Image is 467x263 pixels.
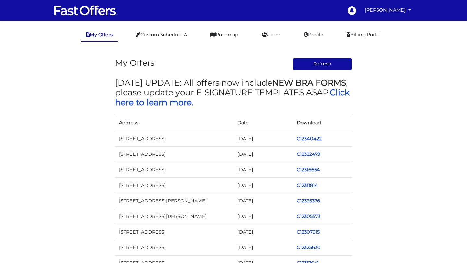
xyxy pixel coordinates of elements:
[233,131,293,147] td: [DATE]
[115,78,352,107] h3: [DATE] UPDATE: All offers now include , please update your E-SIGNATURE TEMPLATES ASAP.
[341,29,386,41] a: Billing Portal
[131,29,192,41] a: Custom Schedule A
[293,58,352,70] button: Refresh
[362,4,413,17] a: [PERSON_NAME]
[205,29,244,41] a: Roadmap
[297,151,320,157] a: C12322479
[297,167,320,173] a: C12316654
[115,131,233,147] td: [STREET_ADDRESS]
[297,198,320,204] a: C12335376
[115,224,233,240] td: [STREET_ADDRESS]
[257,29,285,41] a: Team
[81,29,118,42] a: My Offers
[115,193,233,209] td: [STREET_ADDRESS][PERSON_NAME]
[115,58,154,68] h3: My Offers
[233,162,293,177] td: [DATE]
[115,115,233,131] th: Address
[233,224,293,240] td: [DATE]
[272,78,346,87] strong: NEW BRA FORMS
[115,146,233,162] td: [STREET_ADDRESS]
[115,209,233,224] td: [STREET_ADDRESS][PERSON_NAME]
[297,229,320,235] a: C12307915
[297,213,320,219] a: C12305573
[298,29,329,41] a: Profile
[233,146,293,162] td: [DATE]
[233,193,293,209] td: [DATE]
[115,240,233,256] td: [STREET_ADDRESS]
[233,177,293,193] td: [DATE]
[233,240,293,256] td: [DATE]
[297,245,321,250] a: C12325630
[233,115,293,131] th: Date
[293,115,352,131] th: Download
[115,177,233,193] td: [STREET_ADDRESS]
[297,182,318,188] a: C12311814
[115,87,350,107] a: Click here to learn more.
[297,136,322,142] a: C12340422
[115,162,233,177] td: [STREET_ADDRESS]
[233,209,293,224] td: [DATE]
